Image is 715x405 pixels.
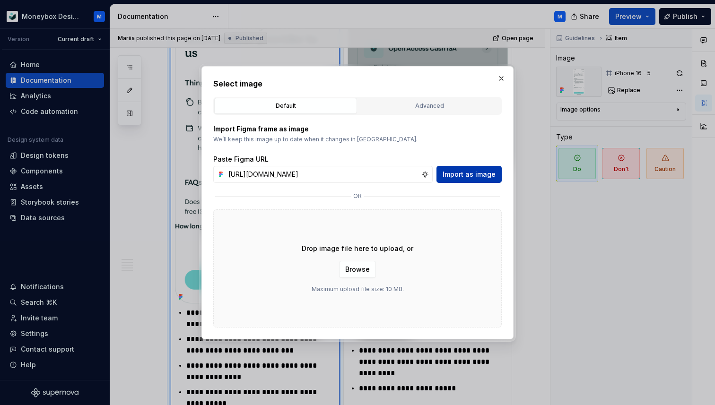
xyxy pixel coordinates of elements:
[225,166,421,183] input: https://figma.com/file...
[213,155,269,164] label: Paste Figma URL
[213,78,502,89] h2: Select image
[339,261,376,278] button: Browse
[345,265,370,274] span: Browse
[218,101,354,111] div: Default
[213,136,502,143] p: We’ll keep this image up to date when it changes in [GEOGRAPHIC_DATA].
[443,170,496,179] span: Import as image
[436,166,502,183] button: Import as image
[213,124,502,134] p: Import Figma frame as image
[353,192,362,200] p: or
[312,285,404,293] p: Maximum upload file size: 10 MB.
[302,244,413,253] p: Drop image file here to upload, or
[361,101,497,111] div: Advanced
